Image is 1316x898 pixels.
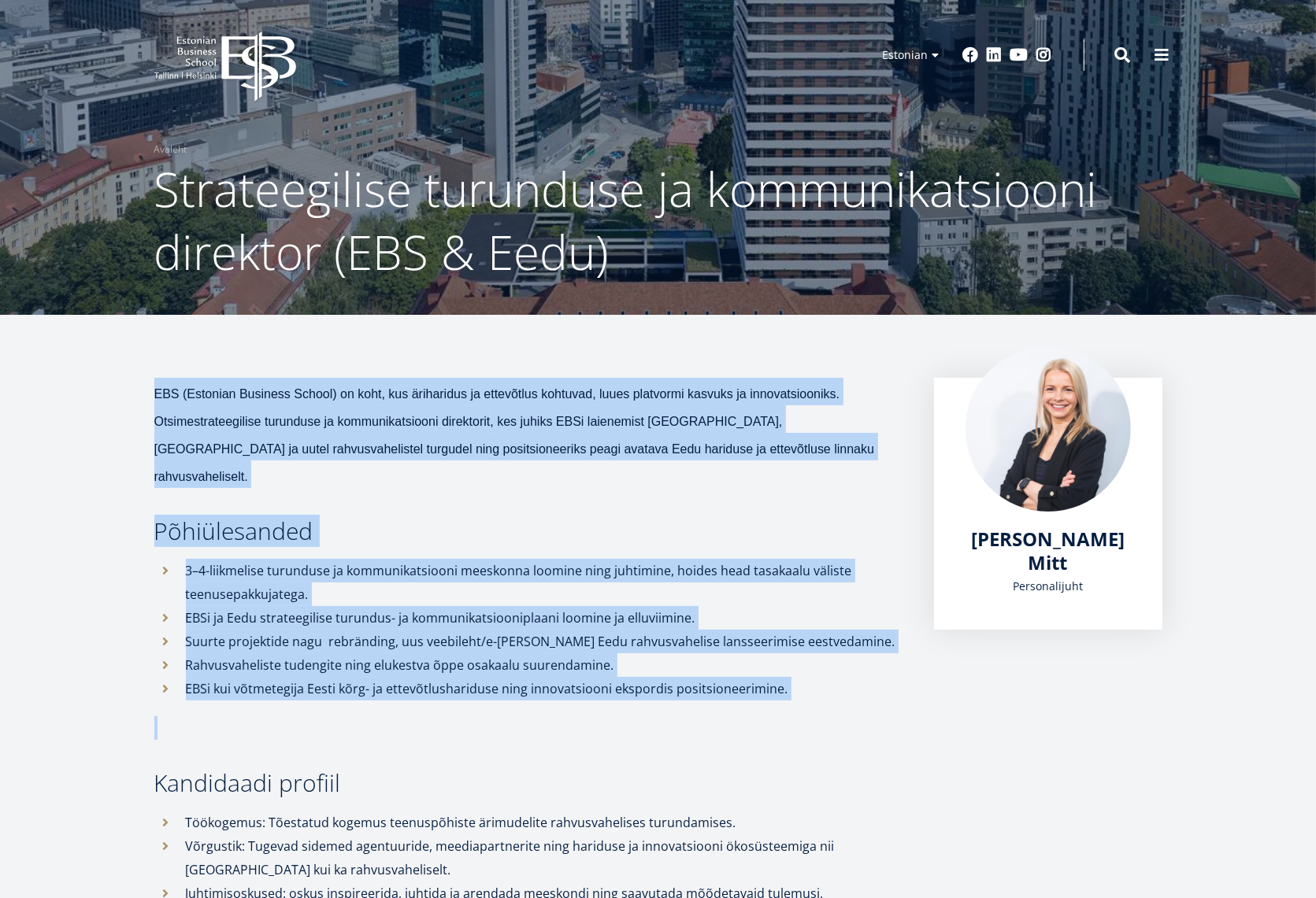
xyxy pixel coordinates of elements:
li: Suurte projektide nagu rebränding, uus veebileht/e-[PERSON_NAME] Eedu rahvusvahelise lansseerimis... [154,630,903,653]
a: Facebook [963,47,979,63]
li: EBSi ja Eedu strateegilise turundus- ja kommunikatsiooniplaani loomine ja elluviimine. [154,606,903,630]
div: Personalijuht [966,575,1131,598]
span: [PERSON_NAME] Mitt [971,526,1125,575]
a: [PERSON_NAME] Mitt [966,527,1131,575]
b: strateegilise turunduse ja kommunikatsiooni direktorit [194,415,490,428]
h3: Kandidaadi profiil [154,771,903,795]
h3: Põhiülesanded [154,519,903,543]
li: Võrgustik: Tugevad sidemed agentuuride, meediapartnerite ning hariduse ja innovatsiooni ökosüstee... [154,834,903,881]
a: Youtube [1010,47,1029,63]
span: Strateegilise turunduse ja kommunikatsiooni direktor (EBS & Eedu) [154,157,1098,284]
a: Instagram [1036,47,1052,63]
li: EBSi kui võtmetegija Eesti kõrg- ja ettevõtlushariduse ning innovatsiooni ekspordis positsioneeri... [154,677,903,700]
li: Rahvusvaheliste tudengite ning elukestva õppe osakaalu suurendamine. [154,653,903,677]
img: Älice Mitt [966,346,1131,512]
li: 3–4-liikmelise turunduse ja kommunikatsiooni meeskonna loomine ning juhtimine, hoides head tasaka... [154,559,903,606]
li: Töökogemus: Tõestatud kogemus teenuspõhiste ärimudelite rahvusvahelises turundamises. [154,811,903,834]
span: EBS (Estonian Business School) on koht, kus äriharidus ja ettevõtlus kohtuvad, luues platvormi ka... [154,387,875,483]
a: Avaleht [154,142,187,157]
a: Linkedin [987,47,1003,63]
